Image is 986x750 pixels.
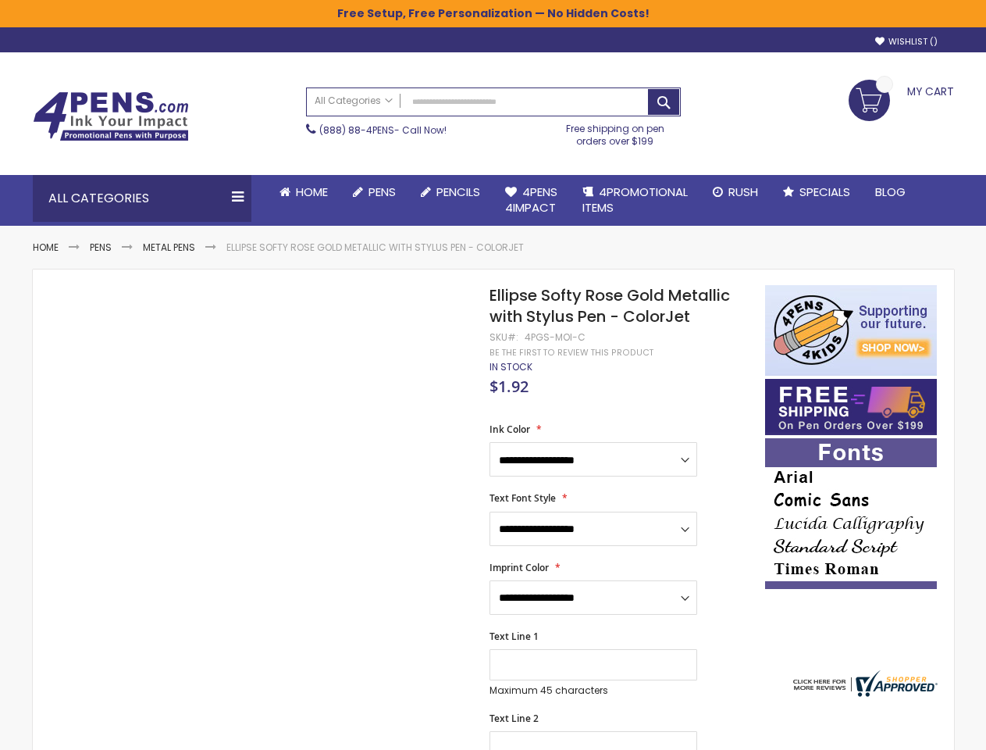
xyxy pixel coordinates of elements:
[319,123,394,137] a: (888) 88-4PENS
[875,184,906,200] span: Blog
[765,285,937,376] img: 4pens 4 kids
[489,423,530,436] span: Ink Color
[90,241,112,254] a: Pens
[267,175,340,209] a: Home
[408,175,493,209] a: Pencils
[525,331,586,344] div: 4PGS-MOI-C
[489,347,653,359] a: Be the first to review this product
[771,175,863,209] a: Specials
[582,184,688,216] span: 4PROMOTIONAL ITEMS
[489,712,539,725] span: Text Line 2
[765,379,937,435] img: Free shipping on orders over $199
[33,91,189,141] img: 4Pens Custom Pens and Promotional Products
[296,184,328,200] span: Home
[789,670,938,697] img: 4pens.com widget logo
[489,284,730,327] span: Ellipse Softy Rose Gold Metallic with Stylus Pen - ColorJet
[436,184,480,200] span: Pencils
[489,360,532,373] span: In stock
[765,438,937,589] img: font-personalization-examples
[489,630,539,643] span: Text Line 1
[493,175,570,226] a: 4Pens4impact
[550,116,681,148] div: Free shipping on pen orders over $199
[728,184,758,200] span: Rush
[489,561,549,574] span: Imprint Color
[33,241,59,254] a: Home
[307,88,400,114] a: All Categories
[489,330,518,344] strong: SKU
[700,175,771,209] a: Rush
[875,36,938,48] a: Wishlist
[489,491,556,505] span: Text Font Style
[368,184,396,200] span: Pens
[319,123,447,137] span: - Call Now!
[789,687,938,700] a: 4pens.com certificate URL
[226,241,524,254] li: Ellipse Softy Rose Gold Metallic with Stylus Pen - ColorJet
[340,175,408,209] a: Pens
[489,361,532,373] div: Availability
[489,684,697,697] p: Maximum 45 characters
[799,184,850,200] span: Specials
[143,241,195,254] a: Metal Pens
[33,175,251,222] div: All Categories
[315,95,393,107] span: All Categories
[863,175,918,209] a: Blog
[505,184,557,216] span: 4Pens 4impact
[570,175,700,226] a: 4PROMOTIONALITEMS
[489,376,529,397] span: $1.92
